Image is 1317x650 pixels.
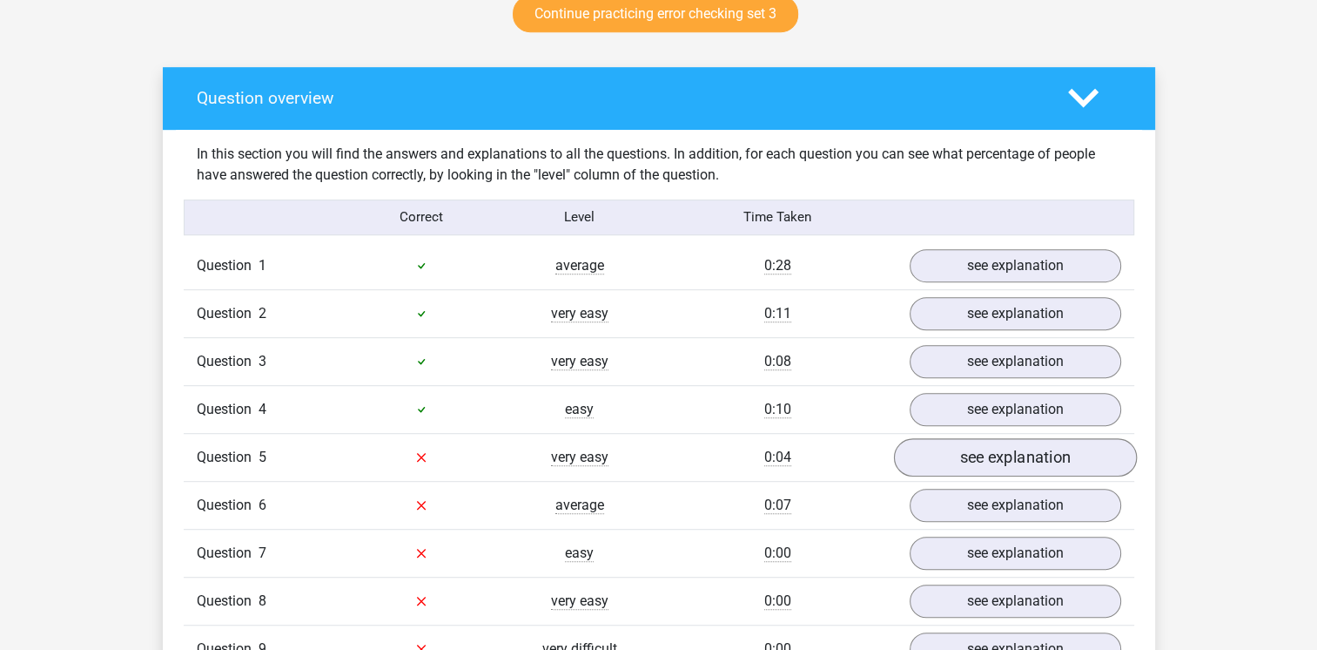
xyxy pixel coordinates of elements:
[197,351,259,372] span: Question
[551,353,608,370] span: very easy
[501,207,659,227] div: Level
[342,207,501,227] div: Correct
[764,592,791,610] span: 0:00
[197,543,259,564] span: Question
[197,495,259,516] span: Question
[555,497,604,514] span: average
[910,537,1121,570] a: see explanation
[565,401,594,418] span: easy
[259,449,266,465] span: 5
[764,353,791,370] span: 0:08
[259,257,266,274] span: 1
[658,207,896,227] div: Time Taken
[259,353,266,369] span: 3
[555,257,604,274] span: average
[259,305,266,322] span: 2
[565,545,594,562] span: easy
[197,447,259,468] span: Question
[197,303,259,324] span: Question
[551,449,608,466] span: very easy
[893,438,1136,477] a: see explanation
[764,305,791,322] span: 0:11
[910,585,1121,618] a: see explanation
[197,88,1042,108] h4: Question overview
[910,393,1121,426] a: see explanation
[764,449,791,466] span: 0:04
[764,401,791,418] span: 0:10
[551,305,608,322] span: very easy
[259,497,266,513] span: 6
[259,401,266,417] span: 4
[910,297,1121,330] a: see explanation
[910,249,1121,282] a: see explanation
[764,257,791,274] span: 0:28
[764,545,791,562] span: 0:00
[259,545,266,561] span: 7
[197,255,259,276] span: Question
[910,489,1121,522] a: see explanation
[910,345,1121,378] a: see explanation
[197,399,259,420] span: Question
[764,497,791,514] span: 0:07
[184,144,1134,186] div: In this section you will find the answers and explanations to all the questions. In addition, for...
[551,592,608,610] span: very easy
[259,592,266,609] span: 8
[197,591,259,612] span: Question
